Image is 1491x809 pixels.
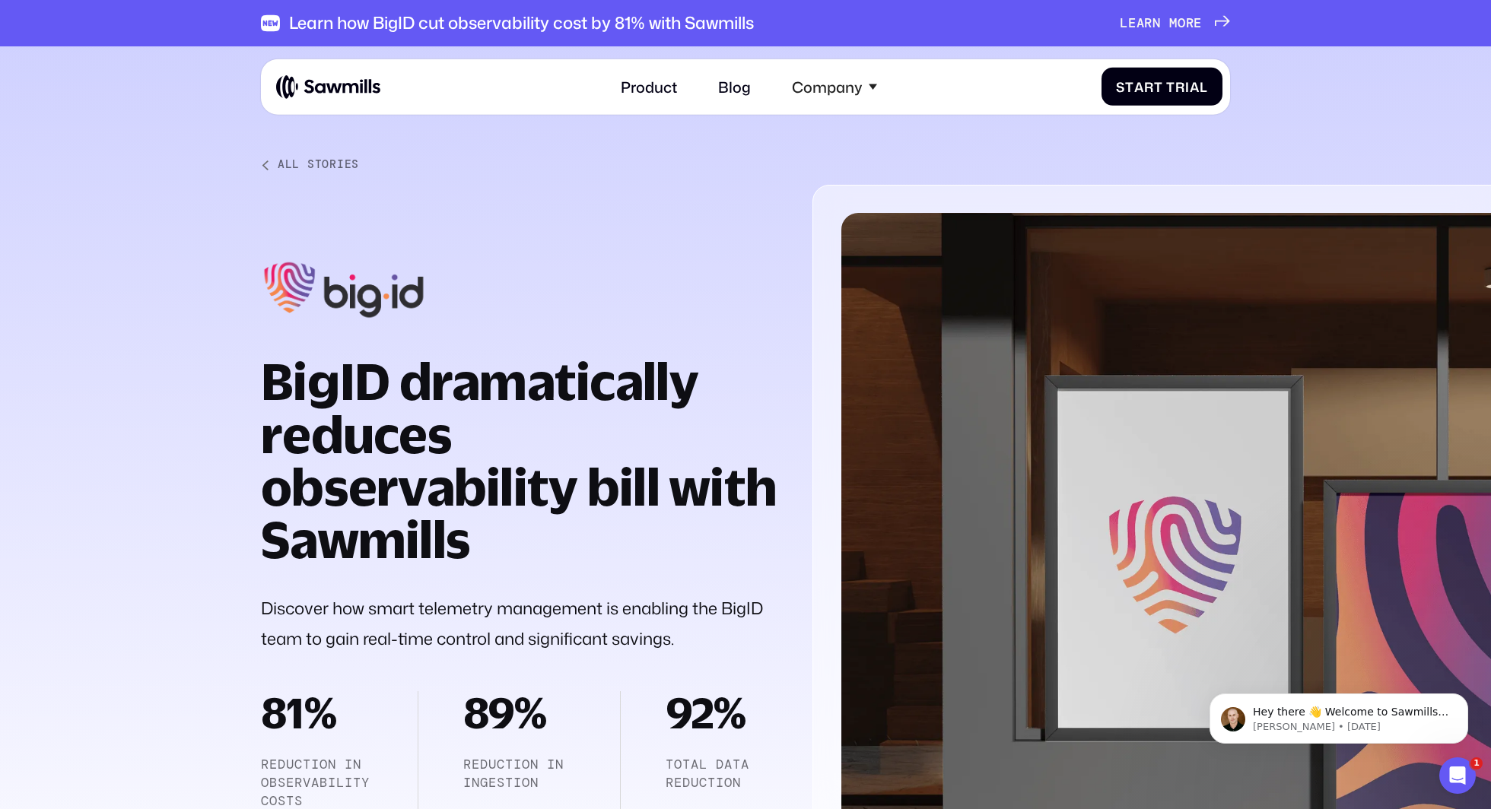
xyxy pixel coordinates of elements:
[1125,79,1134,95] span: t
[1470,757,1483,769] span: 1
[1187,661,1491,768] iframe: Intercom notifications message
[1185,79,1190,95] span: i
[707,67,762,107] a: Blog
[261,593,777,653] p: Discover how smart telemetry management is enabling the BigID team to gain real-time control and ...
[666,691,777,733] h2: 92%
[1120,15,1230,31] a: Learnmore
[1134,79,1144,95] span: a
[1190,79,1200,95] span: a
[1102,68,1222,106] a: StartTrial
[261,691,373,733] h2: 81%
[781,67,889,107] div: Company
[1154,79,1163,95] span: t
[1178,15,1186,31] span: o
[1186,15,1194,31] span: r
[1169,15,1178,31] span: m
[463,691,575,733] h2: 89%
[278,158,359,172] div: All Stories
[1137,15,1145,31] span: a
[1439,757,1476,794] iframe: Intercom live chat
[1152,15,1161,31] span: n
[289,13,754,33] div: Learn how BigID cut observability cost by 81% with Sawmills
[1144,15,1152,31] span: r
[792,78,863,96] div: Company
[1175,79,1185,95] span: r
[1144,79,1154,95] span: r
[1116,79,1125,95] span: S
[1194,15,1202,31] span: e
[1200,79,1208,95] span: l
[610,67,688,107] a: Product
[261,158,777,172] a: All Stories
[1120,15,1128,31] span: L
[261,351,777,568] strong: BigID dramatically reduces observability bill with Sawmills
[666,755,777,792] p: TOTAL DATA REDUCTION
[1128,15,1137,31] span: e
[1166,79,1175,95] span: T
[463,755,575,792] p: Reduction in ingestion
